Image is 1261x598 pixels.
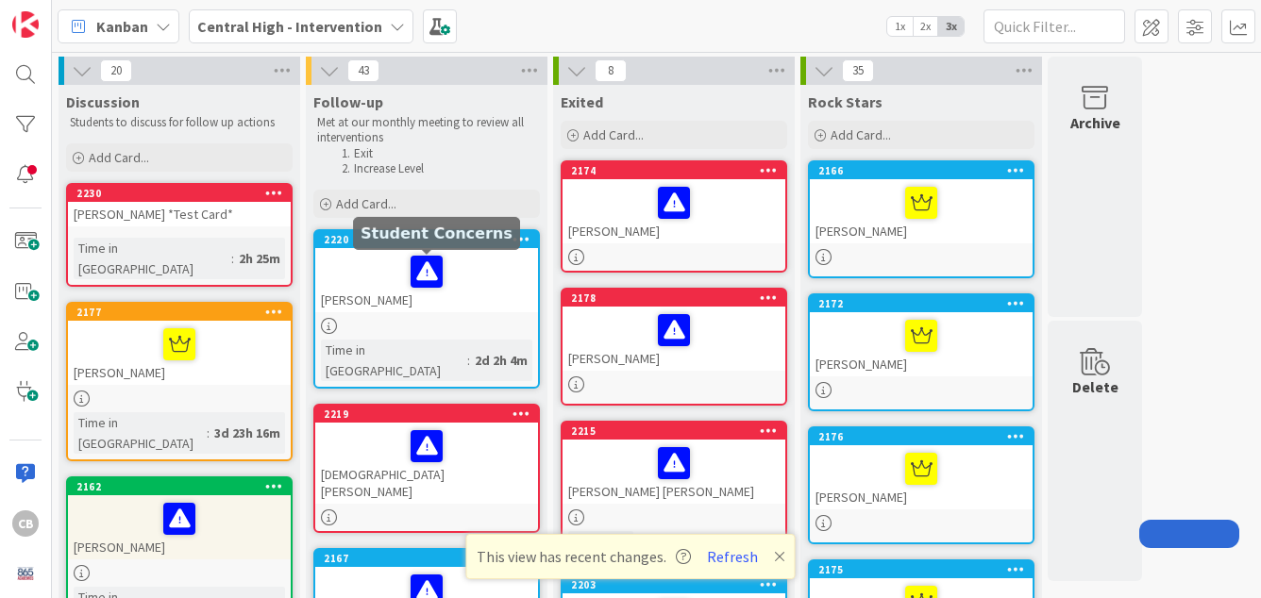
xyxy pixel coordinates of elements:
[315,406,538,423] div: 2219
[1070,111,1120,134] div: Archive
[810,428,1033,445] div: 2176
[315,248,538,312] div: [PERSON_NAME]
[831,126,891,143] span: Add Card...
[563,179,785,243] div: [PERSON_NAME]
[563,162,785,179] div: 2174
[70,115,289,130] p: Students to discuss for follow up actions
[568,531,608,552] div: Grade
[89,149,149,166] span: Add Card...
[810,295,1033,376] div: 2172[PERSON_NAME]
[315,231,538,312] div: 2220[PERSON_NAME]
[583,126,644,143] span: Add Card...
[66,92,140,111] span: Discussion
[317,115,536,146] p: Met at our monthly meeting to review all interventions
[810,428,1033,509] div: 2176[PERSON_NAME]
[68,304,291,385] div: 2177[PERSON_NAME]
[563,440,785,504] div: [PERSON_NAME] [PERSON_NAME]
[210,423,285,443] div: 3d 23h 16m
[818,563,1033,576] div: 2175
[96,15,148,38] span: Kanban
[197,17,382,36] b: Central High - Intervention
[563,162,785,243] div: 2174[PERSON_NAME]
[938,17,964,36] span: 3x
[12,11,39,38] img: Visit kanbanzone.com
[477,545,691,568] span: This view has recent changes.
[76,480,291,493] div: 2162
[595,59,627,82] span: 8
[74,412,207,454] div: Time in [GEOGRAPHIC_DATA]
[12,510,39,537] div: CB
[336,195,396,212] span: Add Card...
[234,248,285,269] div: 2h 25m
[810,561,1033,578] div: 2175
[818,430,1033,443] div: 2176
[571,424,785,438] div: 2215
[68,321,291,385] div: [PERSON_NAME]
[810,295,1033,312] div: 2172
[100,59,132,82] span: 20
[68,495,291,559] div: [PERSON_NAME]
[700,544,765,569] button: Refresh
[818,297,1033,310] div: 2172
[1072,375,1118,398] div: Delete
[611,531,633,552] div: 11
[68,478,291,559] div: 2162[PERSON_NAME]
[887,17,913,36] span: 1x
[76,187,291,200] div: 2230
[315,231,538,248] div: 2220
[563,423,785,504] div: 2215[PERSON_NAME] [PERSON_NAME]
[68,185,291,226] div: 2230[PERSON_NAME] *Test Card*
[608,531,611,552] span: :
[563,290,785,307] div: 2178
[76,306,291,319] div: 2177
[563,290,785,371] div: 2178[PERSON_NAME]
[571,578,785,591] div: 2203
[324,233,538,246] div: 2220
[467,350,470,371] span: :
[561,92,603,111] span: Exited
[315,550,538,567] div: 2167
[324,552,538,565] div: 2167
[68,202,291,226] div: [PERSON_NAME] *Test Card*
[347,59,379,82] span: 43
[563,307,785,371] div: [PERSON_NAME]
[810,179,1033,243] div: [PERSON_NAME]
[321,340,467,381] div: Time in [GEOGRAPHIC_DATA]
[571,291,785,305] div: 2178
[913,17,938,36] span: 2x
[336,161,537,176] li: Increase Level
[68,478,291,495] div: 2162
[818,164,1033,177] div: 2166
[470,350,532,371] div: 2d 2h 4m
[810,445,1033,509] div: [PERSON_NAME]
[810,312,1033,376] div: [PERSON_NAME]
[563,423,785,440] div: 2215
[842,59,874,82] span: 35
[810,162,1033,243] div: 2166[PERSON_NAME]
[324,407,538,421] div: 2219
[563,576,785,593] div: 2203
[808,92,883,111] span: Rock Stars
[68,185,291,202] div: 2230
[313,92,383,111] span: Follow-up
[984,9,1125,43] input: Quick Filter...
[810,162,1033,179] div: 2166
[361,224,513,242] h5: Student Concerns
[207,423,210,443] span: :
[12,560,39,587] img: avatar
[68,304,291,321] div: 2177
[74,238,231,279] div: Time in [GEOGRAPHIC_DATA]
[336,146,537,161] li: Exit
[571,164,785,177] div: 2174
[315,406,538,504] div: 2219[DEMOGRAPHIC_DATA][PERSON_NAME]
[231,248,234,269] span: :
[315,423,538,504] div: [DEMOGRAPHIC_DATA][PERSON_NAME]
